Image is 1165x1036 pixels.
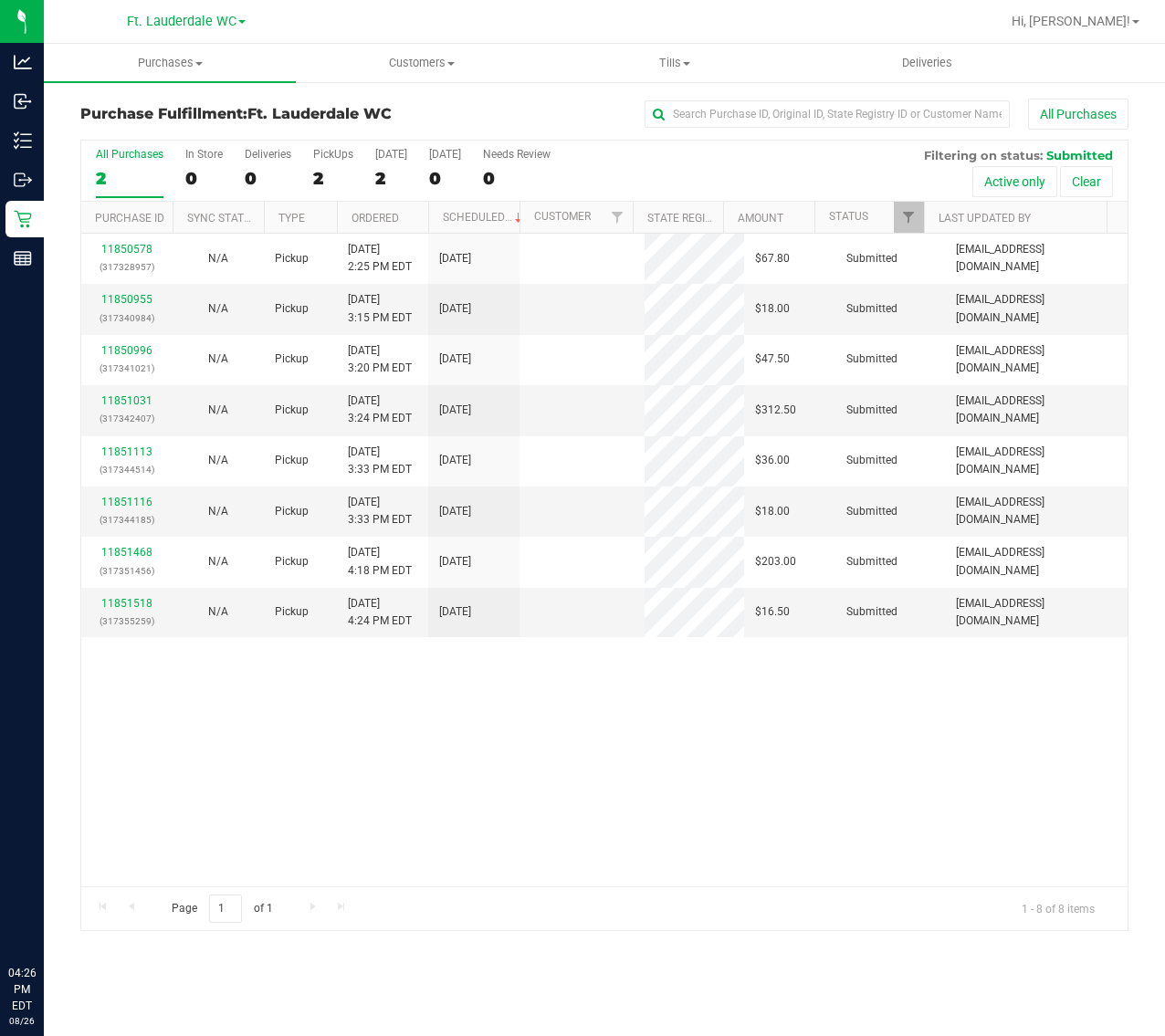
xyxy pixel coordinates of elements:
div: 0 [185,168,223,189]
span: Pickup [275,452,309,469]
a: Customer [534,210,591,223]
a: Scheduled [443,211,526,224]
div: Needs Review [483,148,551,161]
p: (317344514) [92,461,162,478]
span: Page of 1 [156,895,288,923]
span: [DATE] 3:24 PM EDT [348,392,412,427]
button: N/A [208,300,228,318]
span: Submitted [846,250,897,267]
inline-svg: Analytics [14,53,32,71]
a: Tills [549,44,801,82]
a: 11851116 [101,496,152,508]
span: [EMAIL_ADDRESS][DOMAIN_NAME] [956,342,1117,377]
a: 11851113 [101,445,152,458]
span: Pickup [275,300,309,318]
button: N/A [208,452,228,469]
p: (317341021) [92,360,162,377]
div: 2 [96,168,163,189]
p: (317344185) [92,511,162,528]
span: [EMAIL_ADDRESS][DOMAIN_NAME] [956,444,1117,478]
button: N/A [208,553,228,570]
span: Pickup [275,503,309,520]
button: N/A [208,503,228,520]
span: Submitted [846,300,897,318]
a: 11850578 [101,243,152,256]
iframe: Resource center unread badge [54,887,76,909]
p: 08/26 [8,1014,36,1028]
p: (317328957) [92,258,162,276]
span: [EMAIL_ADDRESS][DOMAIN_NAME] [956,595,1117,630]
inline-svg: Inventory [14,131,32,150]
inline-svg: Reports [14,249,32,267]
div: 0 [429,168,461,189]
span: Not Applicable [208,302,228,315]
span: [EMAIL_ADDRESS][DOMAIN_NAME] [956,544,1117,579]
span: [DATE] 3:33 PM EDT [348,444,412,478]
inline-svg: Inbound [14,92,32,110]
div: In Store [185,148,223,161]
div: PickUps [313,148,353,161]
span: Hi, [PERSON_NAME]! [1012,14,1130,28]
a: Deliveries [801,44,1053,82]
div: Deliveries [245,148,291,161]
div: [DATE] [429,148,461,161]
span: Deliveries [877,55,977,71]
button: N/A [208,250,228,267]
p: (317340984) [92,309,162,327]
span: Pickup [275,250,309,267]
span: Not Applicable [208,403,228,416]
span: Not Applicable [208,252,228,265]
input: Search Purchase ID, Original ID, State Registry ID or Customer Name... [645,100,1010,128]
div: 2 [313,168,353,189]
span: [EMAIL_ADDRESS][DOMAIN_NAME] [956,494,1117,528]
a: Filter [894,202,924,233]
a: 11850955 [101,293,152,306]
span: Purchases [44,55,296,71]
span: Not Applicable [208,605,228,618]
a: Last Updated By [939,212,1031,225]
div: All Purchases [96,148,163,161]
a: Ordered [352,212,399,225]
button: N/A [208,603,228,621]
inline-svg: Outbound [14,171,32,189]
span: $67.80 [755,250,790,267]
a: Purchases [44,44,296,82]
a: Amount [738,212,783,225]
span: [DATE] [439,402,471,419]
button: N/A [208,351,228,368]
span: $203.00 [755,553,796,570]
span: Not Applicable [208,454,228,466]
span: Not Applicable [208,555,228,568]
span: Pickup [275,351,309,368]
span: [DATE] [439,351,471,368]
input: 1 [209,895,242,923]
a: 11851031 [101,394,152,407]
span: 1 - 8 of 8 items [1007,895,1109,922]
span: Ft. Lauderdale WC [127,14,236,29]
span: Not Applicable [208,352,228,365]
span: Not Applicable [208,505,228,518]
span: Ft. Lauderdale WC [247,105,392,122]
span: [DATE] 3:20 PM EDT [348,342,412,377]
span: Submitted [846,452,897,469]
span: Filtering on status: [924,148,1043,162]
span: Pickup [275,553,309,570]
div: 0 [245,168,291,189]
span: Tills [550,55,800,71]
span: [DATE] [439,503,471,520]
span: [DATE] 3:15 PM EDT [348,291,412,326]
span: $18.00 [755,300,790,318]
button: Clear [1060,166,1113,197]
h3: Purchase Fulfillment: [80,106,430,122]
span: $18.00 [755,503,790,520]
a: Status [829,210,868,223]
span: [DATE] [439,452,471,469]
a: Filter [603,202,633,233]
span: [EMAIL_ADDRESS][DOMAIN_NAME] [956,392,1117,427]
span: [DATE] 2:25 PM EDT [348,241,412,276]
span: $36.00 [755,452,790,469]
span: Submitted [846,503,897,520]
span: [DATE] [439,250,471,267]
span: $47.50 [755,351,790,368]
span: [DATE] 4:24 PM EDT [348,595,412,630]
